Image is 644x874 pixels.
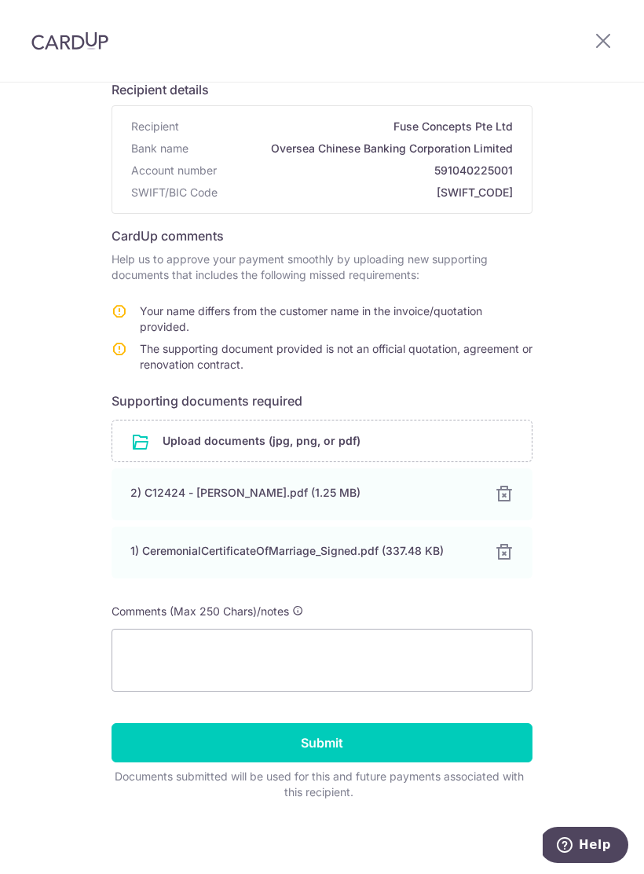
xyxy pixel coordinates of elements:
[223,163,513,178] span: 591040225001
[112,604,289,618] span: Comments (Max 250 Chars)/notes
[140,304,482,333] span: Your name differs from the customer name in the invoice/quotation provided.
[112,80,532,99] h6: Recipient details
[112,391,532,410] h6: Supporting documents required
[130,543,476,559] div: 1) CeremonialCertificateOfMarriage_Signed.pdf (337.48 KB)
[131,185,218,200] span: SWIFT/BIC Code
[131,141,188,156] span: Bank name
[112,723,532,762] input: Submit
[195,141,513,156] span: Oversea Chinese Banking Corporation Limited
[140,342,532,371] span: The supporting document provided is not an official quotation, agreement or renovation contract.
[224,185,513,200] span: [SWIFT_CODE]
[112,226,532,245] h6: CardUp comments
[130,485,476,501] div: 2) C12424 - [PERSON_NAME].pdf (1.25 MB)
[131,119,179,134] span: Recipient
[112,252,532,283] p: Help us to approve your payment smoothly by uploading new supporting documents that includes the ...
[131,163,217,178] span: Account number
[112,769,526,800] div: Documents submitted will be used for this and future payments associated with this recipient.
[185,119,513,134] span: Fuse Concepts Pte Ltd
[112,420,532,462] div: Upload documents (jpg, png, or pdf)
[31,31,108,50] img: CardUp
[543,827,628,866] iframe: Opens a widget where you can find more information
